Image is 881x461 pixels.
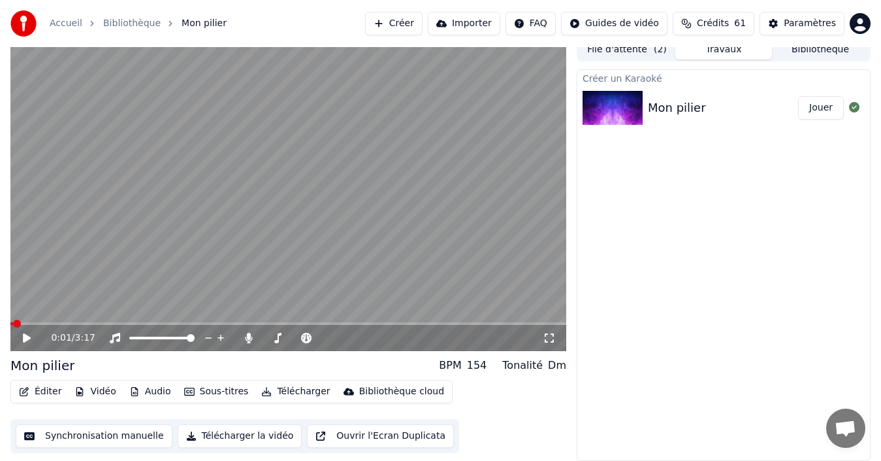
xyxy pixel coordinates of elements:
span: 0:01 [51,332,71,345]
div: 154 [467,358,487,373]
div: Tonalité [502,358,543,373]
button: Crédits61 [673,12,754,35]
span: 61 [734,17,746,30]
span: ( 2 ) [654,43,667,56]
button: Guides de vidéo [561,12,667,35]
button: Sous-titres [179,383,254,401]
button: Jouer [798,96,844,120]
img: youka [10,10,37,37]
div: Mon pilier [648,99,706,117]
button: Travaux [675,41,772,60]
div: Paramètres [784,17,836,30]
nav: breadcrumb [50,17,227,30]
span: Mon pilier [182,17,227,30]
a: Bibliothèque [103,17,161,30]
button: Audio [124,383,176,401]
button: Paramètres [760,12,844,35]
div: BPM [439,358,461,373]
div: Ouvrir le chat [826,409,865,448]
button: Importer [428,12,500,35]
div: Dm [548,358,566,373]
button: Synchronisation manuelle [16,424,172,448]
span: Crédits [697,17,729,30]
div: Bibliothèque cloud [359,385,444,398]
span: 3:17 [75,332,95,345]
button: Créer [365,12,423,35]
button: Éditer [14,383,67,401]
div: / [51,332,82,345]
button: Bibliothèque [772,41,869,60]
div: Mon pilier [10,356,74,375]
button: FAQ [505,12,556,35]
button: Ouvrir l'Ecran Duplicata [307,424,454,448]
button: File d'attente [579,41,675,60]
button: Télécharger la vidéo [178,424,302,448]
div: Créer un Karaoké [577,70,870,86]
button: Télécharger [256,383,335,401]
a: Accueil [50,17,82,30]
button: Vidéo [69,383,121,401]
